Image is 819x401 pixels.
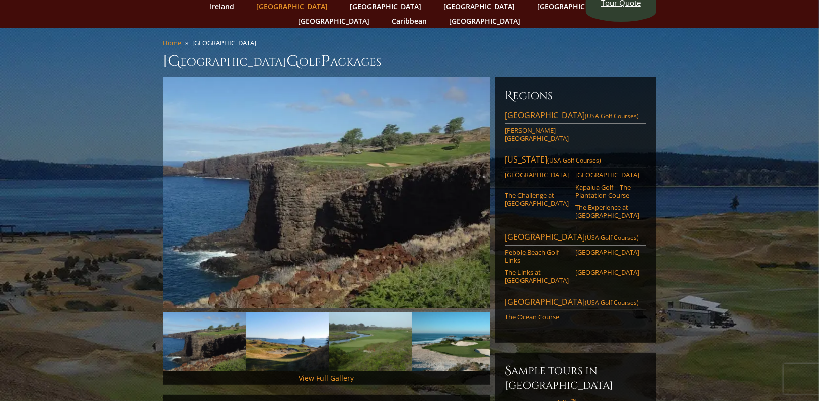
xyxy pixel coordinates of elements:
h6: Regions [505,88,646,104]
span: (USA Golf Courses) [585,233,639,242]
a: The Links at [GEOGRAPHIC_DATA] [505,268,569,285]
a: The Experience at [GEOGRAPHIC_DATA] [576,203,640,220]
h1: [GEOGRAPHIC_DATA] olf ackages [163,51,656,71]
a: Kapalua Golf – The Plantation Course [576,183,640,200]
span: (USA Golf Courses) [548,156,602,165]
a: The Ocean Course [505,313,569,321]
a: [GEOGRAPHIC_DATA] [505,171,569,179]
a: View Full Gallery [299,373,354,383]
h6: Sample Tours in [GEOGRAPHIC_DATA] [505,363,646,392]
a: Home [163,38,182,47]
a: [GEOGRAPHIC_DATA](USA Golf Courses) [505,110,646,124]
a: [PERSON_NAME][GEOGRAPHIC_DATA] [505,126,569,143]
span: (USA Golf Courses) [585,112,639,120]
a: Caribbean [387,14,432,28]
a: [GEOGRAPHIC_DATA](USA Golf Courses) [505,296,646,310]
a: [GEOGRAPHIC_DATA] [576,171,640,179]
li: [GEOGRAPHIC_DATA] [193,38,261,47]
a: [GEOGRAPHIC_DATA] [576,248,640,256]
a: [GEOGRAPHIC_DATA] [444,14,526,28]
a: [GEOGRAPHIC_DATA] [293,14,375,28]
span: (USA Golf Courses) [585,298,639,307]
span: P [321,51,331,71]
a: The Challenge at [GEOGRAPHIC_DATA] [505,191,569,208]
a: [GEOGRAPHIC_DATA] [576,268,640,276]
span: G [287,51,300,71]
a: [GEOGRAPHIC_DATA](USA Golf Courses) [505,231,646,246]
a: [US_STATE](USA Golf Courses) [505,154,646,168]
a: Pebble Beach Golf Links [505,248,569,265]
